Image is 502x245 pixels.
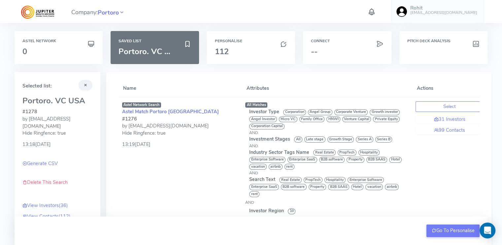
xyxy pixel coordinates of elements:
span: All Matches [247,102,266,107]
span: Hotel [351,184,364,190]
a: View Contacts(112) [22,213,71,220]
span: Property [309,184,326,190]
span: Corporate Venture [334,109,368,115]
a: View Investors(36) [22,202,68,209]
h5: Selected list: [22,83,92,89]
span: Enterprise SaaS [249,184,279,190]
span: 0 [22,46,27,57]
div: Open Intercom Messenger [480,223,495,238]
span: Industry Sector Tags Name [249,149,309,156]
th: Name [118,80,241,97]
span: Investment Stages [249,136,290,142]
h6: Saved List [118,39,191,43]
div: #1278 [22,108,92,116]
div: AND [245,199,408,205]
span: (112) [58,213,71,220]
th: Actions [412,80,487,97]
span: Venture Capital [342,116,371,122]
div: by [EMAIL_ADDRESS][DOMAIN_NAME] [122,122,237,130]
h6: Connect [311,39,383,43]
span: Hospitality [358,150,380,156]
span: Portoro. VC ... [118,46,170,57]
h6: Personalise [215,39,287,43]
div: AND [249,130,408,136]
img: user-image [396,6,407,17]
span: Real Estate [279,177,302,183]
div: Hide Ringfence: true [122,130,237,137]
span: All [294,136,302,142]
span: Angel Group [308,109,332,115]
span: Family Office [299,116,325,122]
span: Angel Investor [249,116,277,122]
div: 13:18[DATE] [22,137,92,148]
span: Investor Type [249,108,279,115]
a: 99 Contacts [416,127,484,134]
span: airbnb [269,164,283,170]
span: Growth investor [370,109,400,115]
span: Late stage [304,136,325,142]
a: Generate CSV [22,160,58,167]
span: PropTech [338,150,356,156]
h5: Rohit [410,5,477,11]
div: AND [249,170,408,176]
h3: Portoro. VC USA [22,96,92,105]
button: Go To Personalise [426,225,480,237]
span: rent [249,191,259,197]
span: Portoro [98,8,119,17]
span: B2B software [319,157,345,163]
span: -- [311,46,318,57]
span: B2B software [281,184,307,190]
a: Astel Match Portoro [GEOGRAPHIC_DATA] [122,108,219,115]
th: Attributes [241,80,412,97]
span: Corporation Capital [249,123,284,129]
h6: Astel Network [22,39,95,43]
span: PropTech [304,177,322,183]
span: vacation [365,184,383,190]
span: Series A [356,136,373,142]
span: Investor Region [249,207,284,214]
span: Hotel [389,157,402,163]
a: 31 Investors [416,116,484,123]
span: (36) [59,202,68,209]
span: Micro VC [279,116,297,122]
span: airbnb [385,184,399,190]
span: Growth Stage [327,136,354,142]
span: HNWI [326,116,340,122]
span: Hospitality [324,177,346,183]
span: B2B SAAS [366,157,387,163]
span: 112 [215,46,229,57]
div: Hide Ringfence: true [22,130,92,137]
span: 10 [288,208,295,214]
a: Delete This Search [22,179,68,186]
span: Real Estate [313,150,336,156]
div: #1276 [122,116,237,123]
span: Private Equity [373,116,400,122]
span: B2B SAAS [328,184,349,190]
span: Search Text [249,176,275,183]
span: Property [347,157,364,163]
span: Corporation [283,109,306,115]
a: Portoro [98,8,119,16]
span: Company: [71,6,125,17]
div: by [EMAIL_ADDRESS][DOMAIN_NAME] [22,116,92,130]
button: Select [416,101,484,112]
span: Astel Network Search [122,102,161,108]
span: Series B [375,136,392,142]
span: vacation [249,164,267,170]
span: Enterprise SaaS [287,157,317,163]
span: Enterprise Software [249,157,285,163]
span: Enterprise Software [348,177,384,183]
span: rent [284,164,295,170]
h6: [EMAIL_ADDRESS][DOMAIN_NAME] [410,11,477,15]
div: 13:19[DATE] [122,137,237,148]
div: AND [249,143,408,149]
h6: Pitch Deck Analysis [407,39,480,43]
